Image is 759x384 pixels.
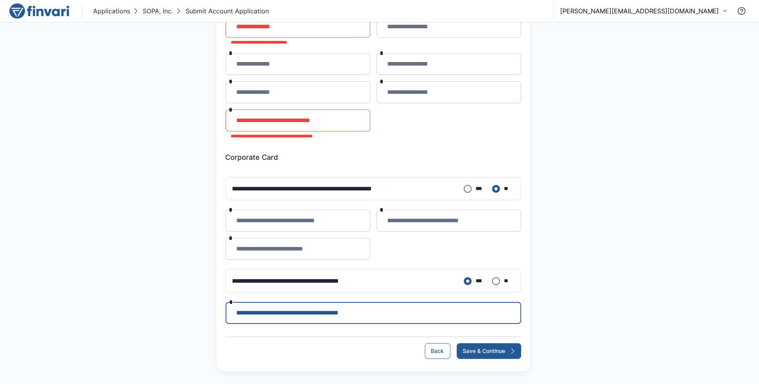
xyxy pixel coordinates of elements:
img: logo [9,3,69,19]
button: Submit Account Application [175,5,270,17]
p: SOPA, Inc. [143,6,173,16]
button: Contact Support [734,3,750,19]
h6: Corporate Card [226,153,521,162]
button: Save & Continue [457,343,521,359]
button: SOPA, Inc. [132,5,175,17]
p: [PERSON_NAME][EMAIL_ADDRESS][DOMAIN_NAME] [560,6,719,16]
button: [PERSON_NAME][EMAIL_ADDRESS][DOMAIN_NAME] [560,6,728,16]
p: Applications [93,6,130,16]
button: Back [425,343,450,359]
button: Applications [92,5,132,17]
p: Submit Account Application [186,6,269,16]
